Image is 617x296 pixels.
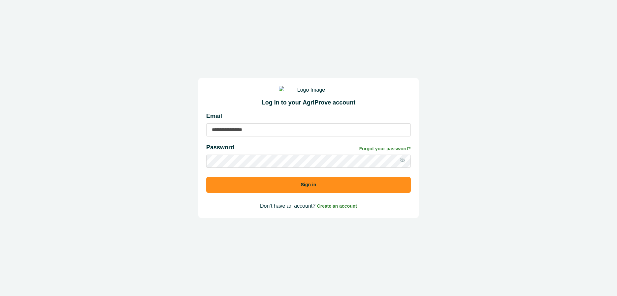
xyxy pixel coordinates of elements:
[206,99,411,106] h2: Log in to your AgriProve account
[206,202,411,210] p: Don’t have an account?
[359,145,411,152] a: Forgot your password?
[279,86,338,94] img: Logo Image
[317,203,357,209] span: Create an account
[317,203,357,209] a: Create an account
[206,112,411,121] p: Email
[206,177,411,193] button: Sign in
[206,143,234,152] p: Password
